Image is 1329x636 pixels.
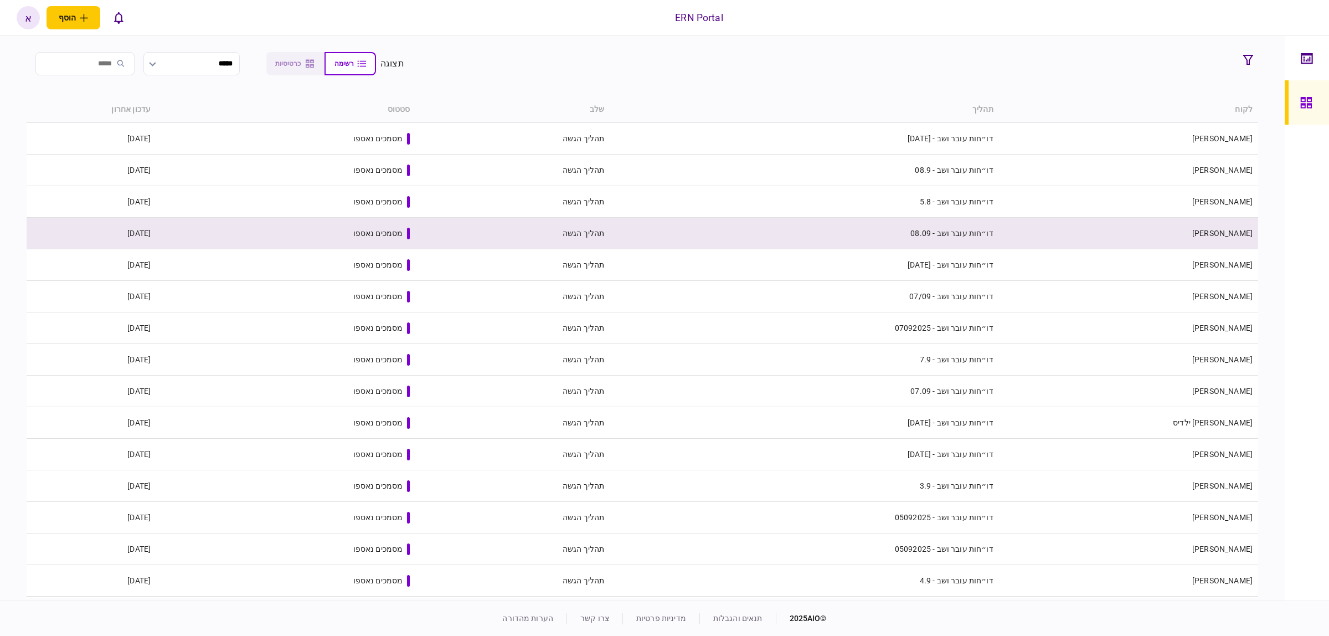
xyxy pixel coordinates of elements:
[353,322,403,334] div: מסמכים נאספו
[380,57,404,70] div: תצוגה
[353,228,403,239] div: מסמכים נאספו
[415,218,610,249] td: תהליך הגשה
[415,97,610,123] th: שלב
[610,218,998,249] td: דו״חות עובר ושב - 08.09
[47,6,100,29] button: פתח תפריט להוספת לקוח
[27,376,156,407] td: [DATE]
[415,534,610,565] td: תהליך הגשה
[610,312,998,344] td: דו״חות עובר ושב - 07092025
[27,186,156,218] td: [DATE]
[415,502,610,534] td: תהליך הגשה
[1173,418,1253,427] a: [PERSON_NAME] ילדיס
[415,470,610,502] td: תהליך הגשה
[415,312,610,344] td: תהליך הגשה
[1192,387,1253,396] a: [PERSON_NAME]
[1192,576,1253,585] a: [PERSON_NAME]
[610,439,998,470] td: דו״חות עובר ושב - [DATE]
[502,614,553,623] a: הערות מהדורה
[1192,545,1253,553] a: [PERSON_NAME]
[353,165,403,176] div: מסמכים נאספו
[1192,166,1253,175] a: [PERSON_NAME]
[324,52,376,75] button: רשימה
[17,6,40,29] button: א
[353,386,403,397] div: מסמכים נאספו
[353,575,403,586] div: מסמכים נאספו
[580,614,609,623] a: צרו קשר
[353,543,403,555] div: מסמכים נאספו
[107,6,130,29] button: פתח רשימת התראות
[1192,134,1253,143] a: [PERSON_NAME]
[415,344,610,376] td: תהליך הגשה
[713,614,763,623] a: תנאים והגבלות
[353,480,403,491] div: מסמכים נאספו
[415,249,610,281] td: תהליך הגשה
[636,614,686,623] a: מדיניות פרטיות
[610,281,998,312] td: דו״חות עובר ושב - 07/09
[610,597,998,628] td: דו״חות עובר ושב - 04092025
[415,439,610,470] td: תהליך הגשה
[27,312,156,344] td: [DATE]
[27,249,156,281] td: [DATE]
[27,407,156,439] td: [DATE]
[415,186,610,218] td: תהליך הגשה
[415,281,610,312] td: תהליך הגשה
[610,123,998,155] td: דו״חות עובר ושב - [DATE]
[999,97,1258,123] th: לקוח
[610,344,998,376] td: דו״חות עובר ושב - 7.9
[415,407,610,439] td: תהליך הגשה
[415,123,610,155] td: תהליך הגשה
[27,565,156,597] td: [DATE]
[415,155,610,186] td: תהליך הגשה
[675,11,723,25] div: ERN Portal
[27,597,156,628] td: [DATE]
[27,439,156,470] td: [DATE]
[610,186,998,218] td: דו״חות עובר ושב - 5.8
[353,417,403,428] div: מסמכים נאספו
[1192,324,1253,332] a: [PERSON_NAME]
[610,565,998,597] td: דו״חות עובר ושב - 4.9
[353,512,403,523] div: מסמכים נאספו
[156,97,415,123] th: סטטוס
[1192,197,1253,206] a: [PERSON_NAME]
[353,449,403,460] div: מסמכים נאספו
[1192,260,1253,269] a: [PERSON_NAME]
[610,97,998,123] th: תהליך
[776,613,827,624] div: © 2025 AIO
[610,155,998,186] td: דו״חות עובר ושב - 08.9
[27,97,156,123] th: עדכון אחרון
[353,259,403,270] div: מסמכים נאספו
[1192,450,1253,459] a: [PERSON_NAME]
[27,155,156,186] td: [DATE]
[1192,229,1253,238] a: [PERSON_NAME]
[1192,355,1253,364] a: [PERSON_NAME]
[610,534,998,565] td: דו״חות עובר ושב - 05092025
[353,196,403,207] div: מסמכים נאספו
[266,52,324,75] button: כרטיסיות
[334,60,354,68] span: רשימה
[275,60,301,68] span: כרטיסיות
[27,218,156,249] td: [DATE]
[610,249,998,281] td: דו״חות עובר ושב - [DATE]
[610,407,998,439] td: דו״חות עובר ושב - [DATE]
[27,470,156,502] td: [DATE]
[353,133,403,144] div: מסמכים נאספו
[353,291,403,302] div: מסמכים נאספו
[610,376,998,407] td: דו״חות עובר ושב - 07.09
[415,597,610,628] td: תהליך הגשה
[27,534,156,565] td: [DATE]
[415,565,610,597] td: תהליך הגשה
[415,376,610,407] td: תהליך הגשה
[1192,481,1253,490] a: [PERSON_NAME]
[27,344,156,376] td: [DATE]
[353,354,403,365] div: מסמכים נאספו
[27,281,156,312] td: [DATE]
[1192,292,1253,301] a: [PERSON_NAME]
[610,502,998,534] td: דו״חות עובר ושב - 05092025
[1192,513,1253,522] a: [PERSON_NAME]
[27,502,156,534] td: [DATE]
[27,123,156,155] td: [DATE]
[610,470,998,502] td: דו״חות עובר ושב - 3.9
